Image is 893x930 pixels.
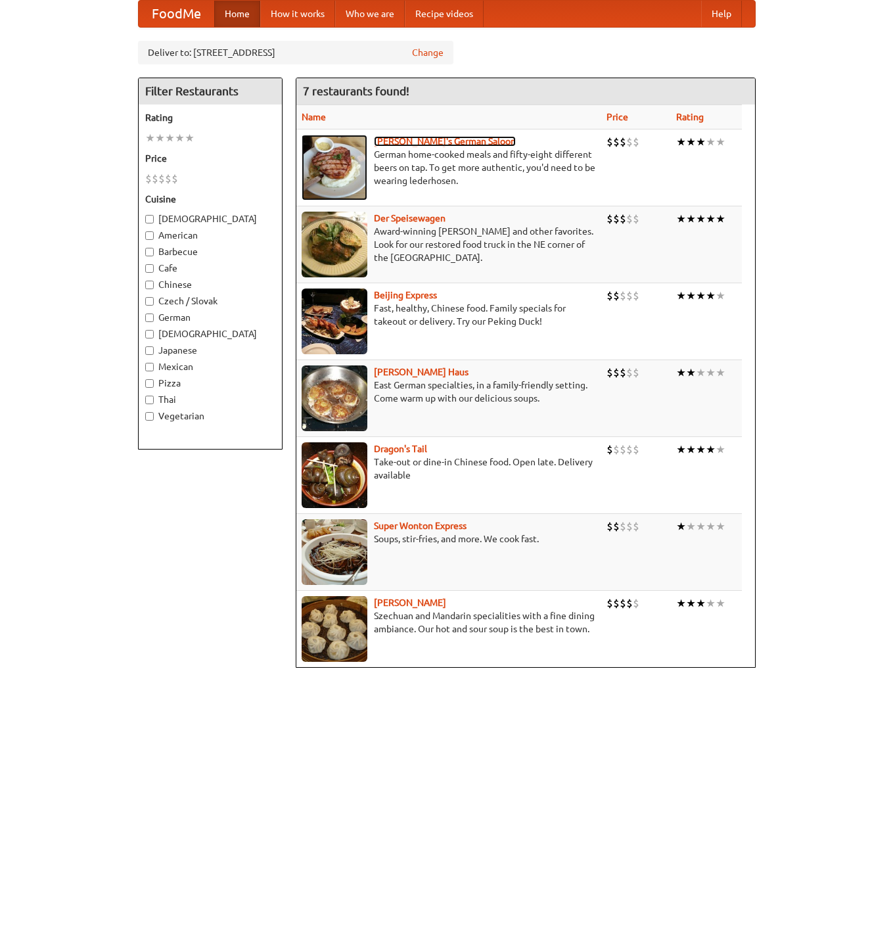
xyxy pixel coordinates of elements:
a: How it works [260,1,335,27]
li: ★ [696,596,706,611]
label: Vegetarian [145,409,275,423]
li: ★ [175,131,185,145]
label: Cafe [145,262,275,275]
li: $ [613,135,620,149]
li: $ [607,289,613,303]
li: $ [626,442,633,457]
li: $ [620,289,626,303]
li: ★ [185,131,195,145]
li: ★ [676,289,686,303]
ng-pluralize: 7 restaurants found! [303,85,409,97]
li: ★ [706,135,716,149]
li: ★ [686,519,696,534]
a: Who we are [335,1,405,27]
li: ★ [676,442,686,457]
li: $ [613,596,620,611]
input: German [145,314,154,322]
label: Pizza [145,377,275,390]
li: $ [145,172,152,186]
li: $ [633,519,639,534]
li: ★ [696,442,706,457]
input: Cafe [145,264,154,273]
label: German [145,311,275,324]
li: $ [613,442,620,457]
h5: Price [145,152,275,165]
li: ★ [686,135,696,149]
h5: Cuisine [145,193,275,206]
img: beijing.jpg [302,289,367,354]
input: Chinese [145,281,154,289]
label: [DEMOGRAPHIC_DATA] [145,212,275,225]
p: Fast, healthy, Chinese food. Family specials for takeout or delivery. Try our Peking Duck! [302,302,596,328]
li: ★ [716,365,725,380]
input: American [145,231,154,240]
li: $ [626,365,633,380]
li: ★ [716,519,725,534]
a: Home [214,1,260,27]
li: ★ [686,212,696,226]
input: Mexican [145,363,154,371]
li: ★ [686,365,696,380]
a: FoodMe [139,1,214,27]
label: Thai [145,393,275,406]
label: [DEMOGRAPHIC_DATA] [145,327,275,340]
li: ★ [716,135,725,149]
li: ★ [155,131,165,145]
b: [PERSON_NAME]'s German Saloon [374,136,516,147]
li: ★ [696,135,706,149]
a: Price [607,112,628,122]
label: Czech / Slovak [145,294,275,308]
h5: Rating [145,111,275,124]
li: ★ [676,135,686,149]
li: $ [620,596,626,611]
li: ★ [676,596,686,611]
li: ★ [696,365,706,380]
li: $ [626,596,633,611]
li: $ [613,365,620,380]
input: Thai [145,396,154,404]
div: Deliver to: [STREET_ADDRESS] [138,41,453,64]
label: Japanese [145,344,275,357]
li: $ [607,365,613,380]
li: ★ [696,212,706,226]
li: $ [158,172,165,186]
input: [DEMOGRAPHIC_DATA] [145,330,154,338]
li: $ [633,212,639,226]
img: speisewagen.jpg [302,212,367,277]
li: $ [172,172,178,186]
li: ★ [686,289,696,303]
p: Soups, stir-fries, and more. We cook fast. [302,532,596,546]
b: Super Wonton Express [374,521,467,531]
li: ★ [165,131,175,145]
img: shandong.jpg [302,596,367,662]
li: ★ [706,519,716,534]
input: Vegetarian [145,412,154,421]
input: Pizza [145,379,154,388]
li: $ [620,212,626,226]
img: esthers.jpg [302,135,367,200]
a: Recipe videos [405,1,484,27]
a: Beijing Express [374,290,437,300]
li: $ [607,519,613,534]
li: ★ [696,519,706,534]
b: Der Speisewagen [374,213,446,223]
label: Barbecue [145,245,275,258]
li: ★ [706,596,716,611]
a: [PERSON_NAME] [374,597,446,608]
p: East German specialties, in a family-friendly setting. Come warm up with our delicious soups. [302,379,596,405]
a: Dragon's Tail [374,444,427,454]
li: $ [607,135,613,149]
li: $ [626,135,633,149]
p: Award-winning [PERSON_NAME] and other favorites. Look for our restored food truck in the NE corne... [302,225,596,264]
li: $ [607,596,613,611]
li: ★ [676,519,686,534]
h4: Filter Restaurants [139,78,282,105]
li: ★ [145,131,155,145]
li: $ [626,519,633,534]
li: $ [613,519,620,534]
li: $ [607,442,613,457]
li: $ [620,135,626,149]
li: $ [613,212,620,226]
